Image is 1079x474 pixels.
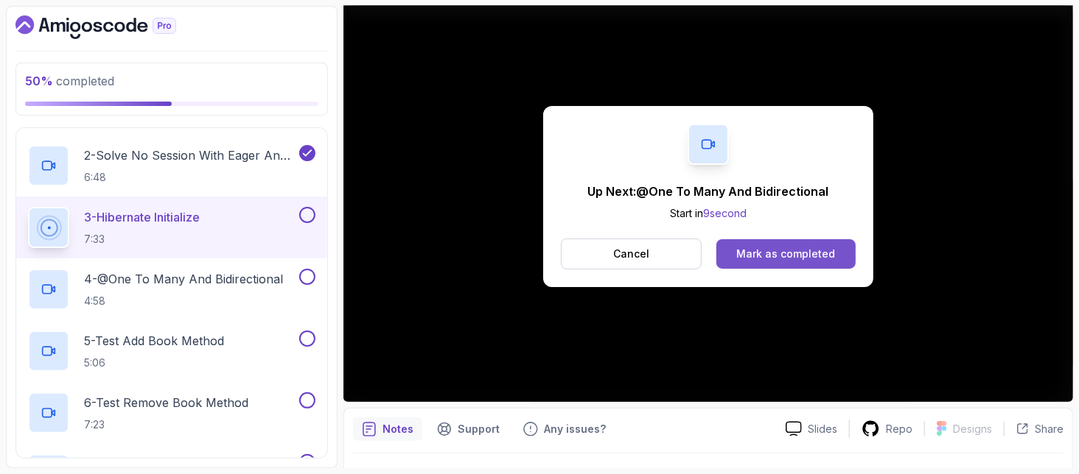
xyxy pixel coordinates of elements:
p: 6:48 [84,170,296,185]
button: 4-@One To Many And Bidirectional4:58 [28,269,315,310]
a: Repo [850,420,924,438]
p: Up Next: @One To Many And Bidirectional [588,183,829,200]
p: 5 - Test Add Book Method [84,332,224,350]
p: Slides [808,422,837,436]
button: Feedback button [514,417,615,441]
span: 9 second [703,207,747,219]
span: completed [25,74,114,88]
p: Designs [953,422,992,436]
p: Support [458,422,500,436]
p: 6 - Test Remove Book Method [84,394,248,411]
a: Slides [774,421,849,436]
p: 3 - Hibernate Initialize [84,208,200,226]
button: Mark as completed [716,239,856,269]
button: 3-Hibernate Initialize7:33 [28,207,315,248]
p: Any issues? [544,422,606,436]
p: 4 - @One To Many And Bidirectional [84,270,283,288]
button: Cancel [561,238,702,269]
p: Repo [886,422,912,436]
p: 2 - Solve No Session With Eager And Fetch [84,146,296,164]
button: 6-Test Remove Book Method7:23 [28,392,315,434]
p: 7:23 [84,417,248,432]
p: Cancel [613,247,649,261]
p: Share [1035,422,1064,436]
p: 5:06 [84,355,224,370]
button: Share [1004,422,1064,436]
p: 7:33 [84,232,200,247]
button: 2-Solve No Session With Eager And Fetch6:48 [28,145,315,186]
button: Support button [428,417,509,441]
p: 7 - What We Have So Far [84,456,222,473]
button: notes button [353,417,422,441]
div: Mark as completed [736,247,835,261]
span: 50 % [25,74,53,88]
p: 4:58 [84,294,283,308]
a: Dashboard [15,15,210,39]
button: 5-Test Add Book Method5:06 [28,330,315,372]
p: Notes [383,422,413,436]
p: Start in [588,206,829,221]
